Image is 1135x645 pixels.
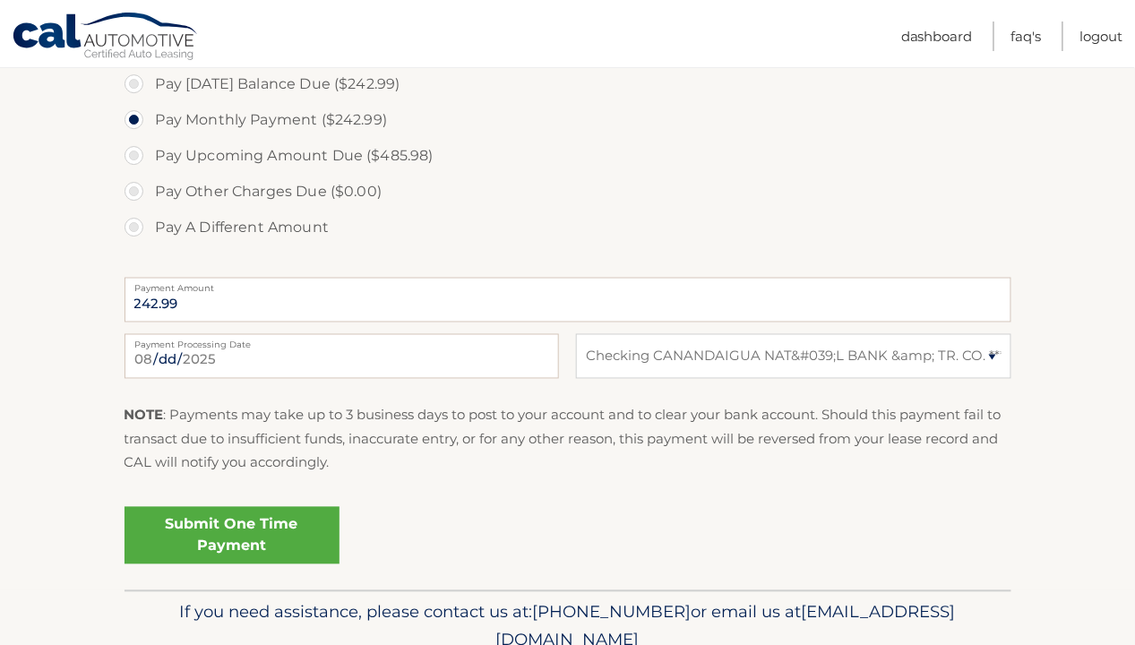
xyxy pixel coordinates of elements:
p: : Payments may take up to 3 business days to post to your account and to clear your bank account.... [125,404,1011,475]
strong: NOTE [125,407,164,424]
a: FAQ's [1011,21,1042,51]
input: Payment Date [125,334,559,379]
label: Payment Processing Date [125,334,559,348]
a: Dashboard [901,21,973,51]
label: Payment Amount [125,278,1011,292]
label: Pay Upcoming Amount Due ($485.98) [125,138,1011,174]
label: Pay Monthly Payment ($242.99) [125,102,1011,138]
a: Submit One Time Payment [125,507,340,564]
a: Cal Automotive [12,12,200,64]
span: [PHONE_NUMBER] [533,602,692,623]
a: Logout [1080,21,1123,51]
label: Pay A Different Amount [125,210,1011,245]
input: Payment Amount [125,278,1011,322]
label: Pay [DATE] Balance Due ($242.99) [125,66,1011,102]
label: Pay Other Charges Due ($0.00) [125,174,1011,210]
